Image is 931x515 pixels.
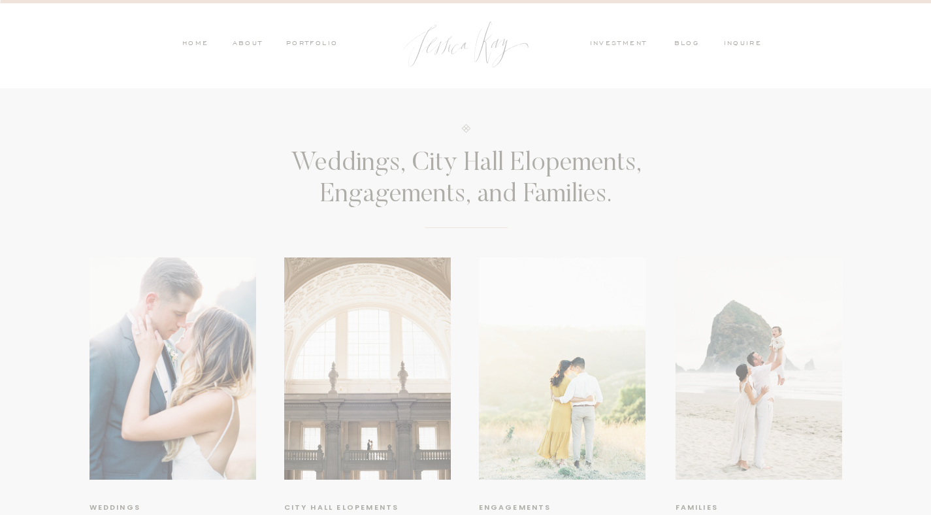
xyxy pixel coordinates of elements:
a: ABOUT [229,39,263,50]
a: City hall elopements [284,501,414,514]
a: Families [676,501,803,514]
a: inquire [724,39,768,50]
a: PORTFOLIO [284,39,338,50]
a: blog [674,39,708,50]
h3: Weddings, City Hall Elopements, Engagements, and Families. [232,148,700,212]
a: investment [590,39,654,50]
a: HOME [182,39,209,50]
a: weddings [90,501,199,514]
a: Engagements [479,501,598,514]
